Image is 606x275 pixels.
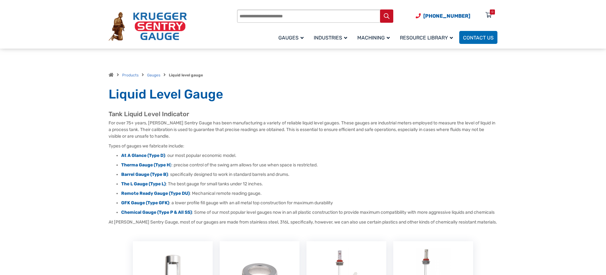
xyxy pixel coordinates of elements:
a: Resource Library [396,30,459,45]
li: : precise control of the swing arm allows for use when space is restricted. [121,162,497,168]
h1: Liquid Level Gauge [109,87,497,102]
h2: Tank Liquid Level Indicator [109,110,497,118]
div: 0 [491,9,493,15]
span: [PHONE_NUMBER] [423,13,470,19]
strong: Liquid level gauge [169,73,203,77]
a: Gauges [275,30,310,45]
a: Products [122,73,139,77]
li: : specifically designed to work in standard barrels and drums. [121,171,497,178]
img: Krueger Sentry Gauge [109,12,187,41]
span: Industries [314,35,347,41]
span: Machining [357,35,390,41]
p: Types of gauges we fabricate include: [109,143,497,149]
a: Machining [353,30,396,45]
a: The L Gauge (Type L) [121,181,166,187]
span: Resource Library [400,35,453,41]
span: Contact Us [463,35,494,41]
a: Gauges [147,73,160,77]
p: For over 75+ years, [PERSON_NAME] Sentry Gauge has been manufacturing a variety of reliable liqui... [109,120,497,140]
strong: Therma Gauge (Type H [121,162,170,168]
li: : our most popular economic model. [121,152,497,159]
a: Remote Ready Gauge (Type DU) [121,191,190,196]
li: : Mechanical remote reading gauge. [121,190,497,197]
a: Contact Us [459,31,497,44]
li: : Some of our most popular level gauges now in an all plastic construction to provide maximum com... [121,209,497,216]
a: Chemical Gauge (Type P & All SS) [121,210,192,215]
li: : a lower profile fill gauge with an all metal top construction for maximum durability [121,200,497,206]
p: At [PERSON_NAME] Sentry Gauge, most of our gauges are made from stainless steel, 316L specificall... [109,219,497,225]
a: Phone Number (920) 434-8860 [416,12,470,20]
a: At A Glance (Type D) [121,153,165,158]
a: Industries [310,30,353,45]
a: Barrel Gauge (Type B) [121,172,168,177]
a: GFK Gauge (Type GFK) [121,200,169,206]
a: Therma Gauge (Type H) [121,162,171,168]
span: Gauges [278,35,304,41]
li: : The best gauge for small tanks under 12 inches. [121,181,497,187]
